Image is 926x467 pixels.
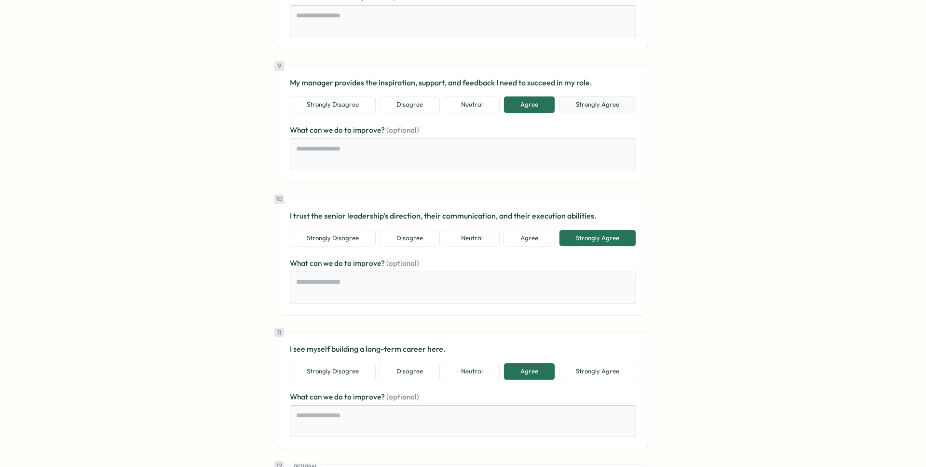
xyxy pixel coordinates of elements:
[444,363,499,380] button: Neutral
[290,96,376,113] button: Strongly Disagree
[323,392,334,401] span: we
[444,230,499,247] button: Neutral
[504,363,555,380] button: Agree
[386,125,419,135] span: (optional)
[380,363,440,380] button: Disagree
[344,125,353,135] span: to
[290,230,376,247] button: Strongly Disagree
[559,230,636,247] button: Strongly Agree
[290,363,376,380] button: Strongly Disagree
[290,392,310,401] span: What
[274,61,284,71] div: 9
[310,392,323,401] span: can
[290,259,310,268] span: What
[504,230,555,247] button: Agree
[559,363,636,380] button: Strongly Agree
[353,392,386,401] span: improve?
[334,392,344,401] span: do
[386,259,419,268] span: (optional)
[323,125,334,135] span: we
[386,392,419,401] span: (optional)
[334,259,344,268] span: do
[353,125,386,135] span: improve?
[290,125,310,135] span: What
[274,194,284,204] div: 10
[353,259,386,268] span: improve?
[559,96,636,113] button: Strongly Agree
[444,96,499,113] button: Neutral
[290,343,636,355] p: I see myself building a long-term career here.
[380,230,440,247] button: Disagree
[344,259,353,268] span: to
[504,96,555,113] button: Agree
[290,210,636,222] p: I trust the senior leadership's direction, their communication, and their execution abilities.
[344,392,353,401] span: to
[380,96,440,113] button: Disagree
[323,259,334,268] span: we
[310,259,323,268] span: can
[310,125,323,135] span: can
[290,77,636,89] p: My manager provides the inspiration, support, and feedback I need to succeed in my role.
[334,125,344,135] span: do
[274,328,284,337] div: 11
